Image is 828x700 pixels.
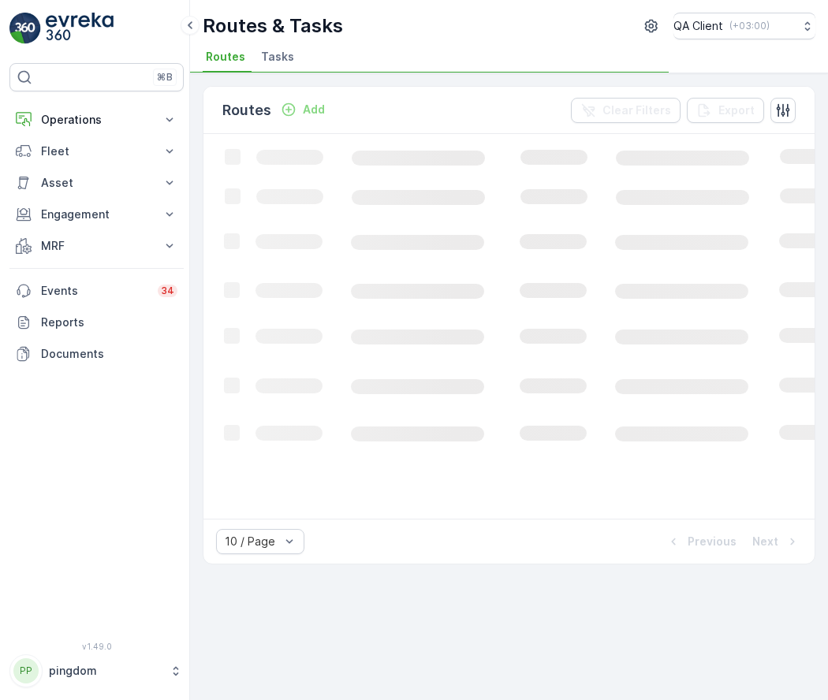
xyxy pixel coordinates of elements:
[49,663,162,679] p: pingdom
[274,100,331,119] button: Add
[718,102,755,118] p: Export
[41,207,152,222] p: Engagement
[41,283,148,299] p: Events
[41,238,152,254] p: MRF
[687,98,764,123] button: Export
[752,534,778,549] p: Next
[9,307,184,338] a: Reports
[729,20,770,32] p: ( +03:00 )
[9,642,184,651] span: v 1.49.0
[206,49,245,65] span: Routes
[41,346,177,362] p: Documents
[9,230,184,262] button: MRF
[9,338,184,370] a: Documents
[9,104,184,136] button: Operations
[203,13,343,39] p: Routes & Tasks
[602,102,671,118] p: Clear Filters
[41,175,152,191] p: Asset
[673,18,723,34] p: QA Client
[222,99,271,121] p: Routes
[46,13,114,44] img: logo_light-DOdMpM7g.png
[9,13,41,44] img: logo
[9,654,184,687] button: PPpingdom
[673,13,815,39] button: QA Client(+03:00)
[41,315,177,330] p: Reports
[571,98,681,123] button: Clear Filters
[9,275,184,307] a: Events34
[303,102,325,117] p: Add
[9,136,184,167] button: Fleet
[13,658,39,683] div: PP
[751,532,802,551] button: Next
[9,199,184,230] button: Engagement
[157,71,173,84] p: ⌘B
[161,285,174,297] p: 34
[261,49,294,65] span: Tasks
[664,532,738,551] button: Previous
[9,167,184,199] button: Asset
[41,143,152,159] p: Fleet
[41,112,152,128] p: Operations
[688,534,737,549] p: Previous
